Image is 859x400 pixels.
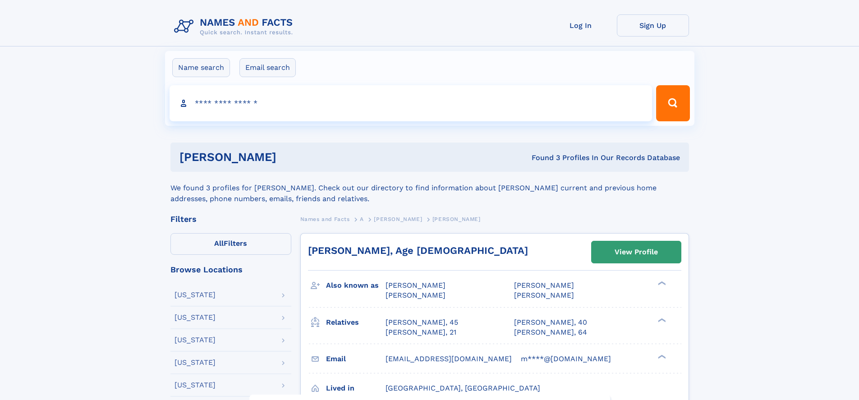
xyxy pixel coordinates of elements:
[175,291,216,299] div: [US_STATE]
[170,172,689,204] div: We found 3 profiles for [PERSON_NAME]. Check out our directory to find information about [PERSON_...
[386,291,446,299] span: [PERSON_NAME]
[170,215,291,223] div: Filters
[514,291,574,299] span: [PERSON_NAME]
[170,266,291,274] div: Browse Locations
[656,317,666,323] div: ❯
[514,327,587,337] a: [PERSON_NAME], 64
[175,314,216,321] div: [US_STATE]
[360,213,364,225] a: A
[514,281,574,290] span: [PERSON_NAME]
[239,58,296,77] label: Email search
[617,14,689,37] a: Sign Up
[300,213,350,225] a: Names and Facts
[175,336,216,344] div: [US_STATE]
[374,213,422,225] a: [PERSON_NAME]
[175,359,216,366] div: [US_STATE]
[179,152,404,163] h1: [PERSON_NAME]
[615,242,658,262] div: View Profile
[326,315,386,330] h3: Relatives
[326,278,386,293] h3: Also known as
[172,58,230,77] label: Name search
[386,281,446,290] span: [PERSON_NAME]
[386,384,540,392] span: [GEOGRAPHIC_DATA], [GEOGRAPHIC_DATA]
[386,327,456,337] a: [PERSON_NAME], 21
[656,85,689,121] button: Search Button
[374,216,422,222] span: [PERSON_NAME]
[308,245,528,256] a: [PERSON_NAME], Age [DEMOGRAPHIC_DATA]
[386,317,458,327] a: [PERSON_NAME], 45
[514,317,587,327] a: [PERSON_NAME], 40
[170,233,291,255] label: Filters
[326,381,386,396] h3: Lived in
[656,354,666,359] div: ❯
[214,239,224,248] span: All
[545,14,617,37] a: Log In
[656,280,666,286] div: ❯
[175,382,216,389] div: [US_STATE]
[360,216,364,222] span: A
[170,85,652,121] input: search input
[386,354,512,363] span: [EMAIL_ADDRESS][DOMAIN_NAME]
[326,351,386,367] h3: Email
[592,241,681,263] a: View Profile
[432,216,481,222] span: [PERSON_NAME]
[404,153,680,163] div: Found 3 Profiles In Our Records Database
[170,14,300,39] img: Logo Names and Facts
